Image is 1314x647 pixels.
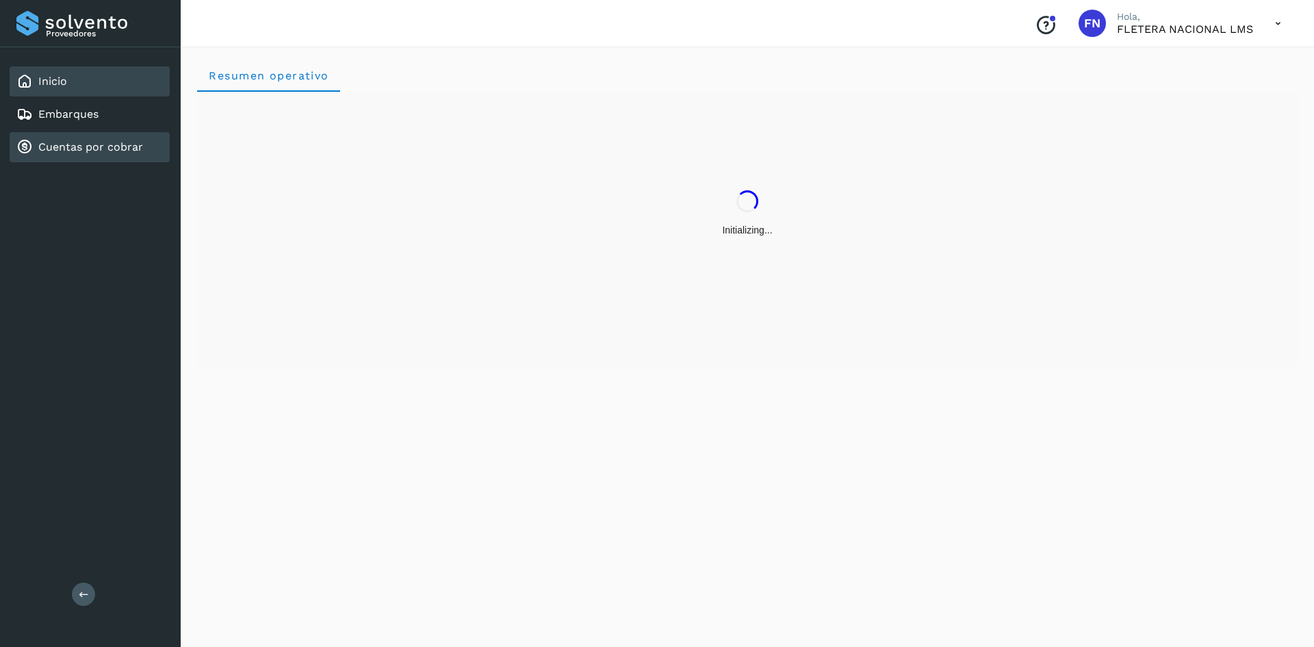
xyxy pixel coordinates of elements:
[1117,11,1253,23] p: Hola,
[38,107,99,120] a: Embarques
[38,75,67,88] a: Inicio
[10,132,170,162] div: Cuentas por cobrar
[46,29,164,38] p: Proveedores
[208,69,329,82] span: Resumen operativo
[38,140,143,153] a: Cuentas por cobrar
[10,99,170,129] div: Embarques
[10,66,170,97] div: Inicio
[1117,23,1253,36] p: FLETERA NACIONAL LMS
